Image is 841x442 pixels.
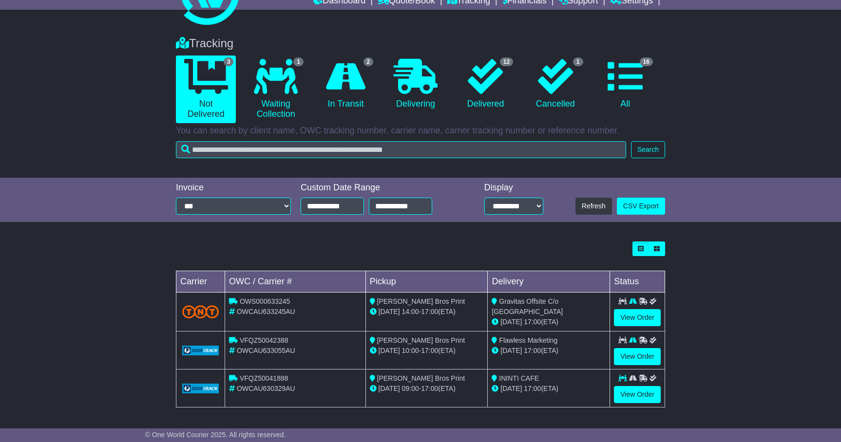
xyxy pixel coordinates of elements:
[176,126,665,136] p: You can search by client name, OWC tracking number, carrier name, carrier tracking number or refe...
[379,347,400,354] span: [DATE]
[402,347,419,354] span: 10:00
[377,374,465,382] span: [PERSON_NAME] Bros Print
[316,55,376,113] a: 2 In Transit
[377,297,465,305] span: [PERSON_NAME] Bros Print
[293,57,304,66] span: 1
[237,385,295,392] span: OWCAU630329AU
[379,385,400,392] span: [DATE]
[176,183,291,193] div: Invoice
[575,198,612,215] button: Refresh
[484,183,544,193] div: Display
[370,346,484,356] div: - (ETA)
[421,385,438,392] span: 17:00
[421,308,438,315] span: 17:00
[402,385,419,392] span: 09:00
[492,297,563,315] span: Gravitas Offsite C/o [GEOGRAPHIC_DATA]
[224,57,234,66] span: 3
[246,55,306,123] a: 1 Waiting Collection
[237,347,295,354] span: OWCAU633055AU
[488,271,610,293] td: Delivery
[176,271,225,293] td: Carrier
[377,336,465,344] span: [PERSON_NAME] Bros Print
[240,297,290,305] span: OWS000633245
[492,346,606,356] div: (ETA)
[370,384,484,394] div: - (ETA)
[500,385,522,392] span: [DATE]
[385,55,445,113] a: Delivering
[617,198,665,215] a: CSV Export
[171,37,670,51] div: Tracking
[524,385,541,392] span: 17:00
[402,308,419,315] span: 14:00
[573,57,583,66] span: 1
[595,55,655,113] a: 16 All
[614,386,661,403] a: View Order
[500,347,522,354] span: [DATE]
[524,318,541,326] span: 17:00
[182,305,219,318] img: TNT_Domestic.png
[225,271,366,293] td: OWC / Carrier #
[365,271,488,293] td: Pickup
[421,347,438,354] span: 17:00
[614,309,661,326] a: View Order
[640,57,653,66] span: 16
[614,348,661,365] a: View Order
[525,55,585,113] a: 1 Cancelled
[492,384,606,394] div: (ETA)
[500,57,513,66] span: 12
[237,308,295,315] span: OWCAU633245AU
[610,271,665,293] td: Status
[499,336,557,344] span: Flawless Marketing
[500,318,522,326] span: [DATE]
[301,183,457,193] div: Custom Date Range
[456,55,516,113] a: 12 Delivered
[240,336,288,344] span: VFQZ50042388
[363,57,374,66] span: 2
[145,431,286,439] span: © One World Courier 2025. All rights reserved.
[499,374,539,382] span: ININTI CAFE
[240,374,288,382] span: VFQZ50041888
[370,307,484,317] div: - (ETA)
[182,346,219,355] img: GetCarrierServiceLogo
[182,384,219,393] img: GetCarrierServiceLogo
[176,55,236,123] a: 3 Not Delivered
[631,141,665,158] button: Search
[379,308,400,315] span: [DATE]
[492,317,606,327] div: (ETA)
[524,347,541,354] span: 17:00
